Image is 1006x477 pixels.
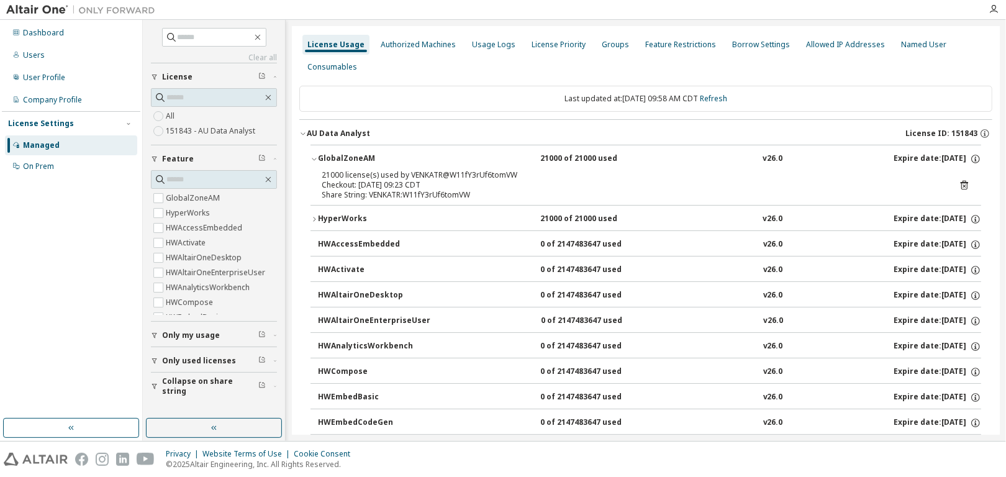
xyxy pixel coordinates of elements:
div: Users [23,50,45,60]
label: 151843 - AU Data Analyst [166,124,258,139]
div: 0 of 2147483647 used [541,316,653,327]
label: GlobalZoneAM [166,191,222,206]
a: Clear all [151,53,277,63]
label: HWActivate [166,235,208,250]
span: Clear filter [258,72,266,82]
img: altair_logo.svg [4,453,68,466]
div: Feature Restrictions [645,40,716,50]
div: Expire date: [DATE] [894,290,981,301]
span: Clear filter [258,356,266,366]
span: Feature [162,154,194,164]
div: HWAltairOneDesktop [318,290,430,301]
span: Clear filter [258,381,266,391]
button: Only used licenses [151,347,277,375]
div: v26.0 [763,417,783,429]
div: Groups [602,40,629,50]
div: v26.0 [763,290,783,301]
div: HWEmbedBasic [318,392,430,403]
button: HWAltairOneDesktop0 of 2147483647 usedv26.0Expire date:[DATE] [318,282,981,309]
div: Expire date: [DATE] [894,265,981,276]
div: Expire date: [DATE] [894,316,981,327]
button: HyperWorks21000 of 21000 usedv26.0Expire date:[DATE] [310,206,981,233]
div: GlobalZoneAM [318,153,430,165]
div: v26.0 [763,153,783,165]
div: Expire date: [DATE] [894,153,981,165]
img: facebook.svg [75,453,88,466]
button: HWCompose0 of 2147483647 usedv26.0Expire date:[DATE] [318,358,981,386]
div: Company Profile [23,95,82,105]
div: v26.0 [763,316,783,327]
button: HWAnalyticsWorkbench0 of 2147483647 usedv26.0Expire date:[DATE] [318,333,981,360]
div: HyperWorks [318,214,430,225]
div: v26.0 [763,341,783,352]
div: Expire date: [DATE] [894,417,981,429]
label: All [166,109,177,124]
div: AU Data Analyst [307,129,370,139]
div: HWAccessEmbedded [318,239,430,250]
div: 0 of 2147483647 used [540,392,652,403]
button: License [151,63,277,91]
div: Authorized Machines [381,40,456,50]
div: Website Terms of Use [202,449,294,459]
button: HWAccessEmbedded0 of 2147483647 usedv26.0Expire date:[DATE] [318,231,981,258]
label: HWCompose [166,295,215,310]
span: Collapse on share string [162,376,258,396]
div: Allowed IP Addresses [806,40,885,50]
button: HWActivate0 of 2147483647 usedv26.0Expire date:[DATE] [318,257,981,284]
label: HWEmbedBasic [166,310,224,325]
div: v26.0 [763,366,783,378]
label: HWAccessEmbedded [166,220,245,235]
span: License ID: 151843 [905,129,977,139]
div: v26.0 [763,392,783,403]
span: License [162,72,193,82]
div: Expire date: [DATE] [894,341,981,352]
div: v26.0 [763,214,783,225]
div: Borrow Settings [732,40,790,50]
button: Feature [151,145,277,173]
div: Expire date: [DATE] [894,392,981,403]
p: © 2025 Altair Engineering, Inc. All Rights Reserved. [166,459,358,470]
img: Altair One [6,4,161,16]
div: Checkout: [DATE] 09:23 CDT [322,180,940,190]
div: 0 of 2147483647 used [540,239,652,250]
img: instagram.svg [96,453,109,466]
div: v26.0 [763,239,783,250]
img: linkedin.svg [116,453,129,466]
div: Usage Logs [472,40,515,50]
div: HWAltairOneEnterpriseUser [318,316,430,327]
div: Managed [23,140,60,150]
span: Clear filter [258,154,266,164]
div: On Prem [23,161,54,171]
label: HWAltairOneDesktop [166,250,244,265]
div: 0 of 2147483647 used [540,290,652,301]
div: HWEmbedCodeGen [318,417,430,429]
div: v26.0 [763,265,783,276]
div: License Priority [532,40,586,50]
div: Dashboard [23,28,64,38]
div: 0 of 2147483647 used [540,341,652,352]
button: Collapse on share string [151,373,277,400]
div: License Usage [307,40,365,50]
div: HWActivate [318,265,430,276]
button: AU Data AnalystLicense ID: 151843 [299,120,992,147]
div: Expire date: [DATE] [894,366,981,378]
img: youtube.svg [137,453,155,466]
button: Only my usage [151,322,277,349]
button: HWEmbedCodeGen0 of 2147483647 usedv26.0Expire date:[DATE] [318,409,981,437]
div: Cookie Consent [294,449,358,459]
button: HWAltairOneEnterpriseUser0 of 2147483647 usedv26.0Expire date:[DATE] [318,307,981,335]
div: Last updated at: [DATE] 09:58 AM CDT [299,86,992,112]
label: HWAnalyticsWorkbench [166,280,252,295]
div: 0 of 2147483647 used [540,366,652,378]
label: HyperWorks [166,206,212,220]
div: Share String: VENKATR:W11fY3rUf6tomVW [322,190,940,200]
div: 0 of 2147483647 used [540,265,652,276]
button: HWEmbedBasic0 of 2147483647 usedv26.0Expire date:[DATE] [318,384,981,411]
div: 0 of 2147483647 used [540,417,652,429]
div: Consumables [307,62,357,72]
div: Expire date: [DATE] [894,214,981,225]
label: HWAltairOneEnterpriseUser [166,265,268,280]
div: User Profile [23,73,65,83]
div: HWCompose [318,366,430,378]
div: Expire date: [DATE] [894,239,981,250]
